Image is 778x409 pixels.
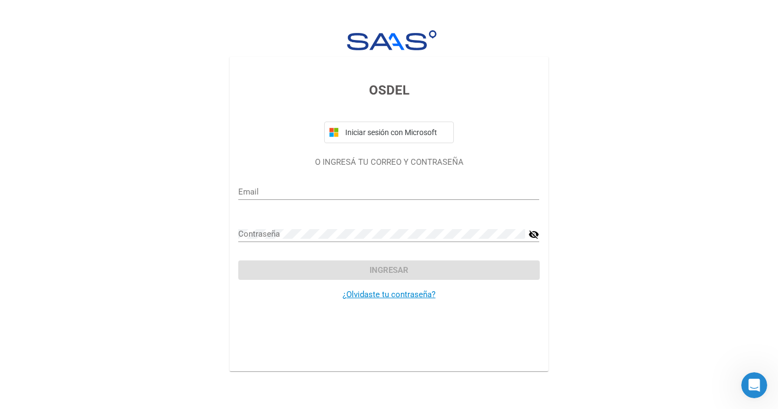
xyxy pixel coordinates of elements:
[238,156,539,169] p: O INGRESÁ TU CORREO Y CONTRASEÑA
[238,260,539,280] button: Ingresar
[343,128,449,137] span: Iniciar sesión con Microsoft
[370,265,408,275] span: Ingresar
[528,228,539,241] mat-icon: visibility_off
[343,290,435,299] a: ¿Olvidaste tu contraseña?
[324,122,454,143] button: Iniciar sesión con Microsoft
[741,372,767,398] iframe: Intercom live chat
[238,81,539,100] h3: OSDEL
